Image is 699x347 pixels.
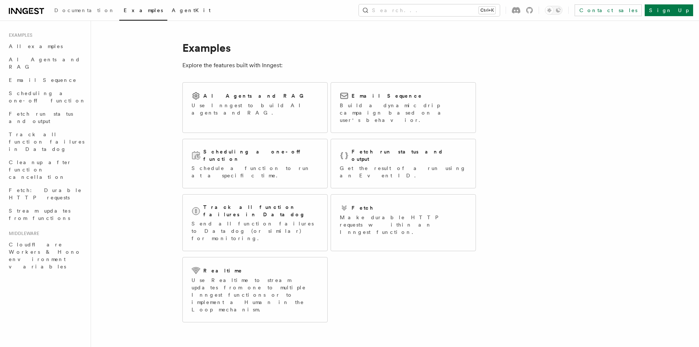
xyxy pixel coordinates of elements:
h2: Realtime [203,267,243,274]
button: Toggle dark mode [545,6,563,15]
a: Track all function failures in Datadog [6,128,86,156]
span: Scheduling a one-off function [9,90,86,104]
button: Search...Ctrl+K [359,4,500,16]
h2: Email Sequence [352,92,422,100]
span: Documentation [54,7,115,13]
p: Use Realtime to stream updates from one to multiple Inngest functions or to implement a Human in ... [192,276,318,313]
kbd: Ctrl+K [479,7,495,14]
p: Use Inngest to build AI agents and RAG. [192,102,318,116]
p: Make durable HTTP requests within an Inngest function. [340,214,467,236]
a: Cloudflare Workers & Hono environment variables [6,238,86,273]
p: Schedule a function to run at a specific time. [192,165,318,179]
a: Examples [119,2,167,21]
h1: Examples [182,41,476,54]
span: Middleware [6,231,39,236]
span: Cloudflare Workers & Hono environment variables [9,242,81,270]
a: Scheduling a one-off function [6,87,86,107]
a: All examples [6,40,86,53]
span: Cleanup after function cancellation [9,159,72,180]
a: Cleanup after function cancellation [6,156,86,184]
a: FetchMake durable HTTP requests within an Inngest function. [331,194,476,251]
span: AgentKit [172,7,211,13]
a: AI Agents and RAG [6,53,86,73]
span: All examples [9,43,63,49]
p: Build a dynamic drip campaign based on a user's behavior. [340,102,467,124]
a: Email Sequence [6,73,86,87]
h2: AI Agents and RAG [203,92,307,100]
span: Fetch run status and output [9,111,73,124]
p: Get the result of a run using an Event ID. [340,165,467,179]
span: Examples [6,32,32,38]
h2: Fetch [352,204,374,212]
a: Email SequenceBuild a dynamic drip campaign based on a user's behavior. [331,82,476,133]
h2: Track all function failures in Datadog [203,203,318,218]
span: Email Sequence [9,77,77,83]
a: AgentKit [167,2,215,20]
a: Fetch run status and outputGet the result of a run using an Event ID. [331,139,476,188]
span: Stream updates from functions [9,208,70,221]
span: Fetch: Durable HTTP requests [9,187,82,200]
a: Fetch: Durable HTTP requests [6,184,86,204]
p: Send all function failures to Datadog (or similar) for monitoring. [192,220,318,242]
a: RealtimeUse Realtime to stream updates from one to multiple Inngest functions or to implement a H... [182,257,328,322]
a: Fetch run status and output [6,107,86,128]
span: Examples [124,7,163,13]
a: Track all function failures in DatadogSend all function failures to Datadog (or similar) for moni... [182,194,328,251]
span: AI Agents and RAG [9,57,80,70]
a: AI Agents and RAGUse Inngest to build AI agents and RAG. [182,82,328,133]
a: Contact sales [575,4,642,16]
p: Explore the features built with Inngest: [182,60,476,71]
a: Scheduling a one-off functionSchedule a function to run at a specific time. [182,139,328,188]
a: Sign Up [645,4,693,16]
a: Stream updates from functions [6,204,86,225]
a: Documentation [50,2,119,20]
h2: Fetch run status and output [352,148,467,163]
h2: Scheduling a one-off function [203,148,318,163]
span: Track all function failures in Datadog [9,131,84,152]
